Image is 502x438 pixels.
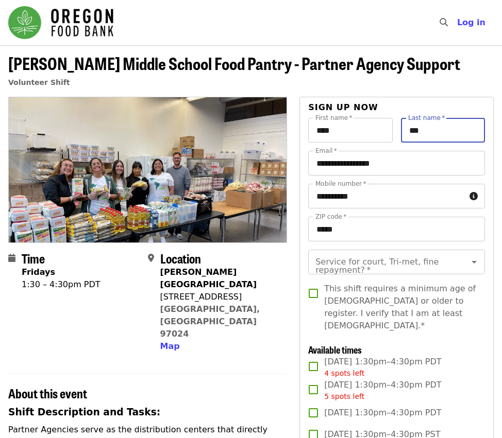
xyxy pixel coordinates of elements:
span: [DATE] 1:30pm–4:30pm PDT [324,356,441,379]
span: Log in [457,17,486,27]
strong: [PERSON_NAME][GEOGRAPHIC_DATA] [160,267,257,289]
i: search icon [440,17,448,27]
h3: Shift Description and Tasks: [8,405,287,419]
span: [DATE] 1:30pm–4:30pm PDT [324,379,441,402]
span: Location [160,249,201,267]
img: Reynolds Middle School Food Pantry - Partner Agency Support organized by Oregon Food Bank [9,97,287,242]
input: First name [308,118,392,143]
button: Open [467,255,481,269]
span: [PERSON_NAME] Middle School Food Pantry - Partner Agency Support [8,51,460,75]
span: 5 spots left [324,392,364,400]
i: calendar icon [8,253,15,263]
i: map-marker-alt icon [148,253,154,263]
input: Mobile number [308,184,465,208]
span: Available times [308,343,362,356]
button: Log in [449,12,494,33]
i: circle-info icon [470,191,478,201]
span: Sign up now [308,102,378,112]
div: 1:30 – 4:30pm PDT [22,278,101,291]
strong: Fridays [22,267,55,277]
span: About this event [8,384,87,402]
label: Last name [408,115,445,121]
span: 4 spots left [324,369,364,377]
div: [STREET_ADDRESS] [160,291,279,303]
span: Map [160,341,180,351]
input: Email [308,151,485,176]
a: [GEOGRAPHIC_DATA], [GEOGRAPHIC_DATA] 97024 [160,304,260,339]
input: ZIP code [308,217,485,241]
label: Email [315,148,337,154]
label: ZIP code [315,214,346,220]
button: Map [160,340,180,353]
img: Oregon Food Bank - Home [8,6,113,39]
a: Volunteer Shift [8,78,70,86]
span: [DATE] 1:30pm–4:30pm PDT [324,407,441,419]
label: First name [315,115,353,121]
input: Search [454,10,462,35]
input: Last name [401,118,485,143]
label: Mobile number [315,181,366,187]
span: Time [22,249,45,267]
span: This shift requires a minimum age of [DEMOGRAPHIC_DATA] or older to register. I verify that I am ... [324,283,477,332]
